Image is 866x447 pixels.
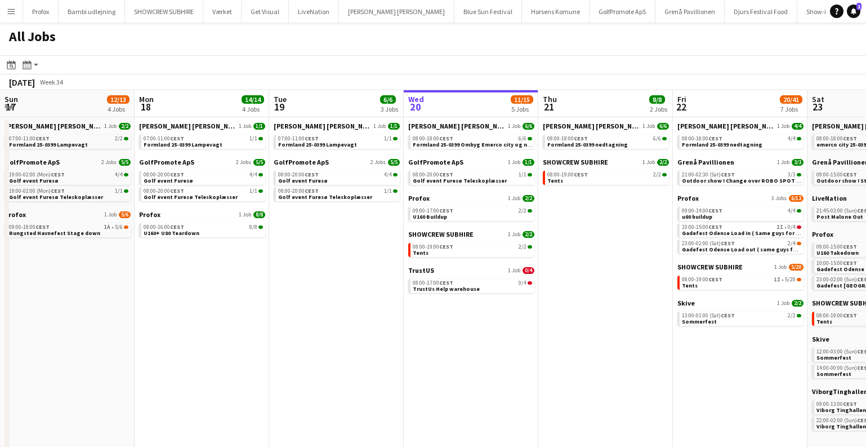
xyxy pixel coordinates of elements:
[677,158,734,166] span: Grenå Pavillionen
[721,240,735,247] span: CEST
[413,280,453,286] span: 08:00-17:00
[5,122,131,158] div: [PERSON_NAME] [PERSON_NAME]1 Job2/207:00-11:00CEST2/2Formland 25-0399 Lampevagt
[408,230,534,266] div: SHOWCREW SUBHIRE1 Job2/208:00-19:00CEST2/2Tents
[9,224,128,230] div: •
[139,158,194,166] span: GolfPromote ApS
[408,230,474,238] span: SHOWCREW SUBHIRE
[9,229,100,237] span: Rungsted Havnefest Stage down
[547,141,628,148] span: Formland 25-0399 nedtagning
[519,208,526,214] span: 2/2
[9,136,50,141] span: 07:00-11:00
[119,159,131,166] span: 5/5
[590,1,655,23] button: GolfPromote ApS
[682,241,735,246] span: 23:00-02:00 (Sat)
[170,223,184,231] span: CEST
[408,230,534,238] a: SHOWCREW SUBHIRE1 Job2/2
[274,122,400,130] a: [PERSON_NAME] [PERSON_NAME]1 Job1/1
[682,171,801,184] a: 21:00-02:30 (Sat)CEST3/3Outdoor show ! Change over ROBO SPOT Follow spot / Load out
[408,94,424,104] span: Wed
[35,135,50,142] span: CEST
[682,213,712,220] span: u80 buildup
[139,158,265,166] a: GolfPromote ApS2 Jobs5/5
[9,141,88,148] span: Formland 25-0399 Lampevagt
[305,171,319,178] span: CEST
[682,172,735,178] span: 21:00-02:30 (Sat)
[9,172,65,178] span: 19:00-02:00 (Mon)
[170,187,184,194] span: CEST
[785,277,796,282] span: 5/20
[274,122,400,158] div: [PERSON_NAME] [PERSON_NAME]1 Job1/107:00-11:00CEST1/1Formland 25-0399 Lampevagt
[408,194,430,202] span: Profox
[843,135,857,142] span: CEST
[139,122,236,130] span: Danny Black Luna
[413,285,480,293] span: TrustUs Help warehouse
[139,158,265,210] div: GolfPromote ApS2 Jobs5/508:00-20:00CEST4/4Golf event Furesø08:00-20:00CEST1/1Golf event Furesø Te...
[59,1,125,23] button: Bambi udlejning
[788,313,796,318] span: 2/2
[677,299,695,307] span: Skive
[816,172,857,178] span: 09:00-15:00
[5,158,60,166] span: GolfPromote ApS
[278,177,328,184] span: Golf event Furesø
[682,240,801,253] a: 23:00-02:00 (Sat)CEST2/4Gadefest Odense Load out ( same guys for all 4 dates )
[547,136,588,141] span: 08:00-18:00
[380,95,396,104] span: 6/6
[203,1,242,23] button: Værket
[408,158,534,166] a: GolfPromote ApS1 Job1/1
[373,123,386,130] span: 1 Job
[812,335,829,343] span: Skive
[788,136,796,141] span: 4/4
[574,135,588,142] span: CEST
[144,187,263,200] a: 08:00-20:00CEST1/1Golf event Furesø Teleskoplæsser
[408,122,534,130] a: [PERSON_NAME] [PERSON_NAME]1 Job6/6
[788,172,796,178] span: 3/3
[413,244,453,250] span: 08:00-19:00
[677,158,803,194] div: Grenå Pavillionen1 Job3/321:00-02:30 (Sat)CEST3/3Outdoor show ! Change over ROBO SPOT Follow spot...
[119,123,131,130] span: 2/2
[9,77,35,88] div: [DATE]
[139,122,265,130] a: [PERSON_NAME] [PERSON_NAME]1 Job1/1
[511,95,533,104] span: 11/15
[144,136,184,141] span: 07:00-11:00
[144,193,238,201] span: Golf event Furesø Teleskoplæsser
[543,94,557,104] span: Thu
[816,260,857,266] span: 10:00-15:00
[547,177,563,184] span: Tents
[657,159,669,166] span: 2/2
[408,194,534,230] div: Profox1 Job2/209:00-17:00CEST2/2U160 Buildup
[519,244,526,250] span: 2/2
[677,263,743,271] span: SHOWCREW SUBHIRE
[843,400,857,408] span: CEST
[249,224,257,230] span: 8/8
[278,141,357,148] span: Formland 25-0399 Lampevagt
[139,210,160,219] span: Profox
[543,158,669,166] a: SHOWCREW SUBHIRE1 Job2/2
[677,299,803,307] a: Skive1 Job2/2
[780,95,802,104] span: 20/41
[677,122,775,130] span: Danny Black Luna
[5,210,26,219] span: Profox
[792,159,803,166] span: 3/3
[413,172,453,178] span: 08:00-20:00
[519,172,526,178] span: 1/1
[682,282,698,289] span: Tents
[5,122,131,130] a: [PERSON_NAME] [PERSON_NAME]1 Job2/2
[144,224,184,230] span: 08:00-16:00
[454,1,522,23] button: Blue Sun Festival
[816,423,866,430] span: Viborg Tinghallen
[144,177,193,184] span: Golf event Furesø
[23,1,59,23] button: Profox
[242,1,289,23] button: Get Visual
[792,123,803,130] span: 4/4
[5,158,131,166] a: GolfPromote ApS2 Jobs5/5
[777,159,789,166] span: 1 Job
[139,210,265,219] a: Profox1 Job8/8
[9,224,50,230] span: 09:00-18:00
[408,266,434,275] span: TrustUS
[843,243,857,250] span: CEST
[682,246,831,253] span: Gadefest Odense Load out ( same guys for all 4 dates )
[725,1,797,23] button: Djurs Festival Food
[305,135,319,142] span: CEST
[139,210,265,240] div: Profox1 Job8/808:00-16:00CEST8/8U160+ U80 Teardown
[677,263,803,299] div: SHOWCREW SUBHIRE1 Job5/2008:00-19:00CEST1I•5/20Tents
